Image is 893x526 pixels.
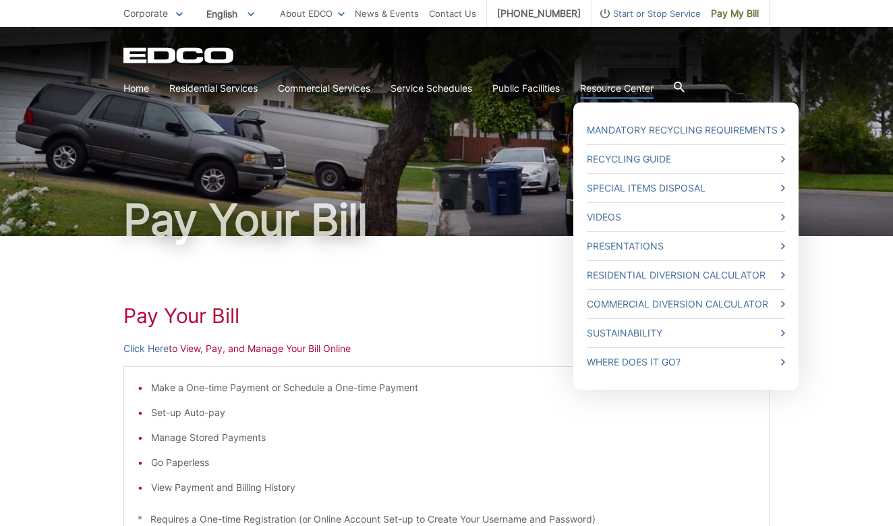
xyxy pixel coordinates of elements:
a: Click Here [123,341,169,356]
li: Set-up Auto-pay [151,405,755,420]
a: Resource Center [580,81,654,96]
a: Residential Services [169,81,258,96]
li: Manage Stored Payments [151,430,755,445]
span: Corporate [123,7,168,19]
a: Residential Diversion Calculator [587,268,785,283]
a: Special Items Disposal [587,181,785,196]
span: Pay My Bill [711,6,759,21]
a: About EDCO [280,6,345,21]
a: Home [123,81,149,96]
a: Public Facilities [492,81,560,96]
span: English [196,3,264,25]
a: Contact Us [429,6,476,21]
a: Recycling Guide [587,152,785,167]
p: to View, Pay, and Manage Your Bill Online [123,341,770,356]
li: Make a One-time Payment or Schedule a One-time Payment [151,380,755,395]
a: EDCD logo. Return to the homepage. [123,47,235,63]
li: Go Paperless [151,455,755,470]
a: Commercial Diversion Calculator [587,297,785,312]
a: Sustainability [587,326,785,341]
h1: Pay Your Bill [123,198,770,241]
a: Presentations [587,239,785,254]
li: View Payment and Billing History [151,480,755,495]
a: Mandatory Recycling Requirements [587,123,785,138]
a: News & Events [355,6,419,21]
a: Commercial Services [278,81,370,96]
a: Videos [587,210,785,225]
a: Service Schedules [391,81,472,96]
a: Where Does it Go? [587,355,785,370]
h1: Pay Your Bill [123,303,770,328]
